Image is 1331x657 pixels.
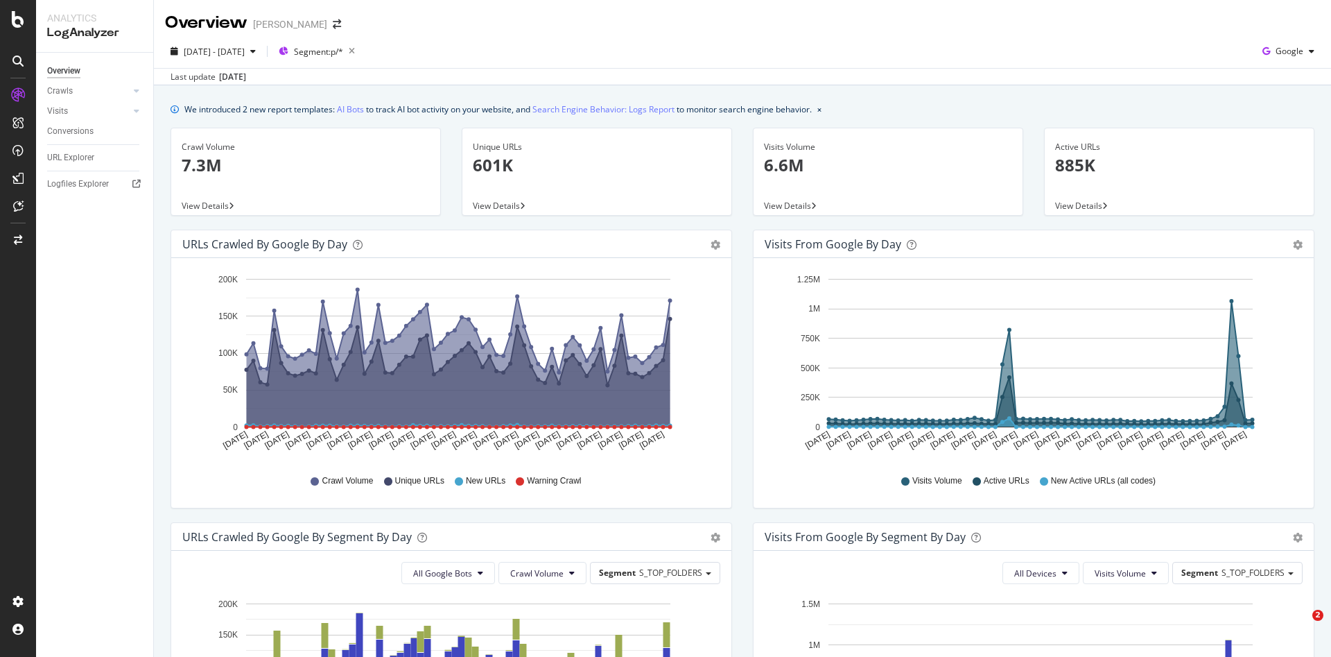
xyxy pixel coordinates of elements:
text: [DATE] [1095,429,1123,451]
text: [DATE] [1178,429,1206,451]
button: [DATE] - [DATE] [165,40,261,62]
span: Active URLs [984,475,1029,487]
div: Crawl Volume [182,141,430,153]
svg: A chart. [765,269,1295,462]
div: gear [711,240,720,250]
text: [DATE] [908,429,936,451]
button: All Devices [1002,562,1079,584]
text: [DATE] [638,429,665,451]
text: [DATE] [388,429,416,451]
div: gear [1293,240,1303,250]
text: [DATE] [1075,429,1102,451]
text: [DATE] [534,429,562,451]
a: Crawls [47,84,130,99]
text: [DATE] [1137,429,1165,451]
span: View Details [1055,200,1102,212]
text: [DATE] [513,429,541,451]
div: arrow-right-arrow-left [333,19,341,29]
text: 750K [801,334,820,343]
text: [DATE] [1054,429,1081,451]
span: Visits Volume [912,475,962,487]
text: [DATE] [887,429,915,451]
a: Search Engine Behavior: Logs Report [532,102,675,117]
span: S_TOP_FOLDERS [639,567,702,579]
text: [DATE] [803,429,831,451]
span: [DATE] - [DATE] [184,46,245,58]
text: 1M [808,640,820,650]
p: 885K [1055,153,1303,177]
text: [DATE] [242,429,270,451]
svg: A chart. [182,269,713,462]
text: 150K [218,630,238,640]
text: 250K [801,393,820,402]
text: [DATE] [471,429,499,451]
text: 1.5M [801,599,820,609]
button: All Google Bots [401,562,495,584]
span: 2 [1312,610,1323,621]
text: [DATE] [492,429,520,451]
div: Last update [171,71,246,83]
text: [DATE] [929,429,957,451]
span: Google [1276,45,1303,57]
text: 1.25M [797,275,820,284]
text: [DATE] [263,429,290,451]
span: Visits Volume [1095,568,1146,579]
text: [DATE] [1220,429,1248,451]
div: Overview [165,11,247,35]
text: [DATE] [1033,429,1061,451]
span: S_TOP_FOLDERS [1221,567,1285,579]
text: 200K [218,599,238,609]
span: View Details [764,200,811,212]
div: Conversions [47,124,94,139]
div: [DATE] [219,71,246,83]
text: [DATE] [1116,429,1144,451]
div: Visits Volume [764,141,1012,153]
text: [DATE] [347,429,374,451]
p: 7.3M [182,153,430,177]
div: URLs Crawled by Google By Segment By Day [182,530,412,544]
button: Google [1257,40,1320,62]
div: Visits [47,104,68,119]
text: 0 [815,423,820,432]
span: View Details [473,200,520,212]
text: [DATE] [326,429,354,451]
div: Active URLs [1055,141,1303,153]
span: Crawl Volume [322,475,373,487]
text: [DATE] [221,429,249,451]
div: info banner [171,102,1314,117]
span: Warning Crawl [527,475,581,487]
span: All Devices [1014,568,1056,579]
div: Analytics [47,11,142,25]
span: Segment [1181,567,1218,579]
text: [DATE] [1012,429,1040,451]
a: Logfiles Explorer [47,177,143,191]
button: Visits Volume [1083,562,1169,584]
text: [DATE] [555,429,582,451]
a: URL Explorer [47,151,143,165]
text: [DATE] [409,429,437,451]
text: [DATE] [1158,429,1185,451]
text: [DATE] [575,429,603,451]
span: Crawl Volume [510,568,564,579]
text: [DATE] [367,429,395,451]
button: Crawl Volume [498,562,586,584]
div: Visits from Google by day [765,237,901,251]
p: 601K [473,153,721,177]
a: Visits [47,104,130,119]
a: AI Bots [337,102,364,117]
text: [DATE] [991,429,1019,451]
text: 150K [218,312,238,321]
div: Crawls [47,84,73,99]
div: URLs Crawled by Google by day [182,237,347,251]
text: [DATE] [824,429,852,451]
text: 0 [233,423,238,432]
div: Unique URLs [473,141,721,153]
p: 6.6M [764,153,1012,177]
span: Segment [599,567,636,579]
text: 100K [218,348,238,358]
text: [DATE] [451,429,478,451]
div: Logfiles Explorer [47,177,109,191]
span: Unique URLs [395,475,444,487]
text: [DATE] [971,429,998,451]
